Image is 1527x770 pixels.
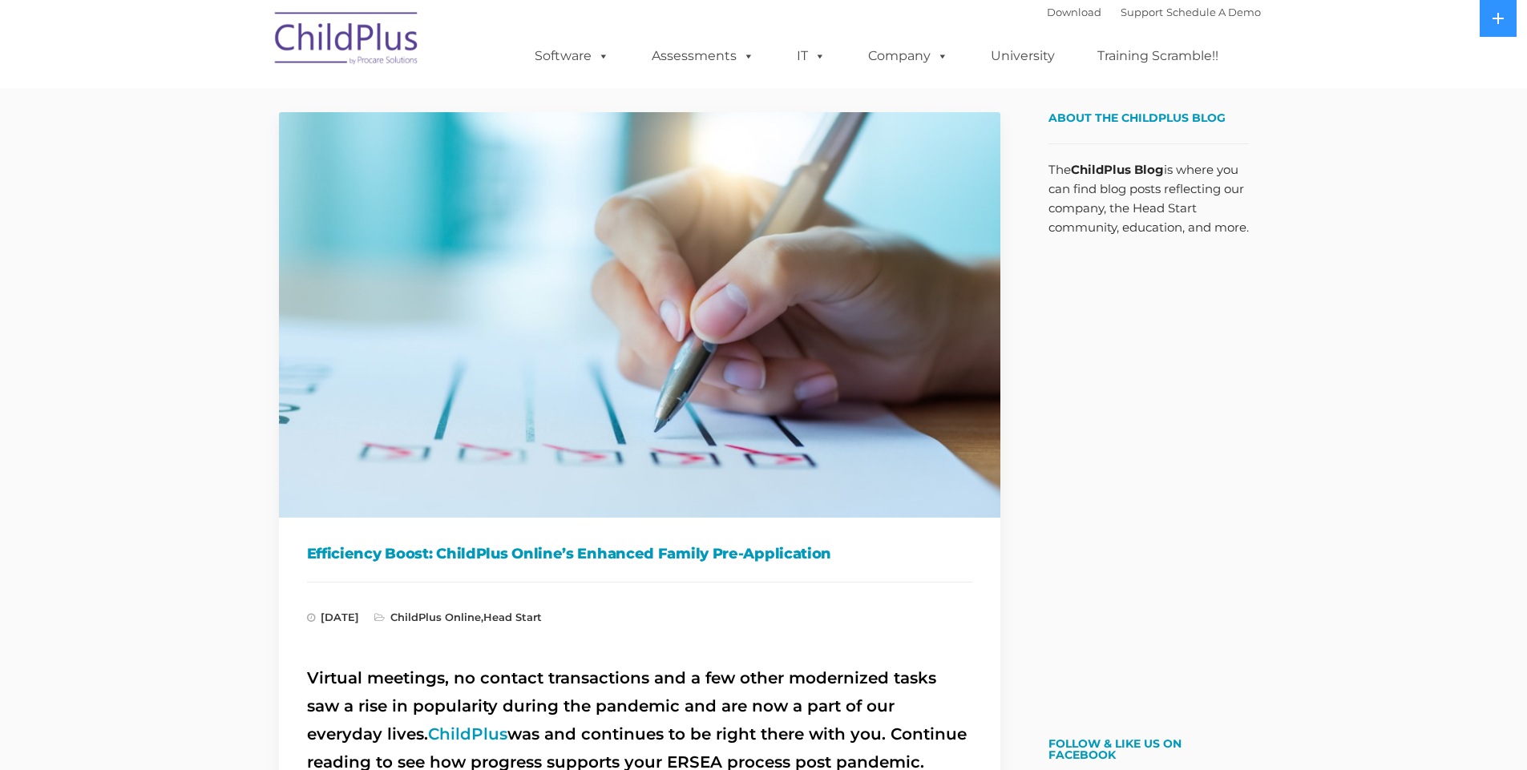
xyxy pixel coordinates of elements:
h1: Efficiency Boost: ChildPlus Online’s Enhanced Family Pre-Application [307,542,972,566]
a: Schedule A Demo [1166,6,1261,18]
span: [DATE] [307,611,359,623]
strong: ChildPlus Blog [1071,162,1164,177]
img: Efficiency Boost: ChildPlus Online's Enhanced Family Pre-Application Process - Streamlining Appli... [279,112,1000,518]
a: Head Start [483,611,542,623]
a: IT [781,40,842,72]
span: , [374,611,542,623]
a: Follow & Like Us on Facebook [1048,736,1182,762]
a: Company [852,40,964,72]
a: Download [1047,6,1101,18]
a: Software [519,40,625,72]
a: ChildPlus Online [390,611,481,623]
font: | [1047,6,1261,18]
a: Support [1121,6,1163,18]
a: Assessments [636,40,770,72]
p: The is where you can find blog posts reflecting our company, the Head Start community, education,... [1048,160,1249,237]
a: ChildPlus [428,724,507,744]
a: University [975,40,1071,72]
a: Training Scramble!! [1081,40,1234,72]
span: About the ChildPlus Blog [1048,111,1226,125]
img: ChildPlus by Procare Solutions [267,1,427,81]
